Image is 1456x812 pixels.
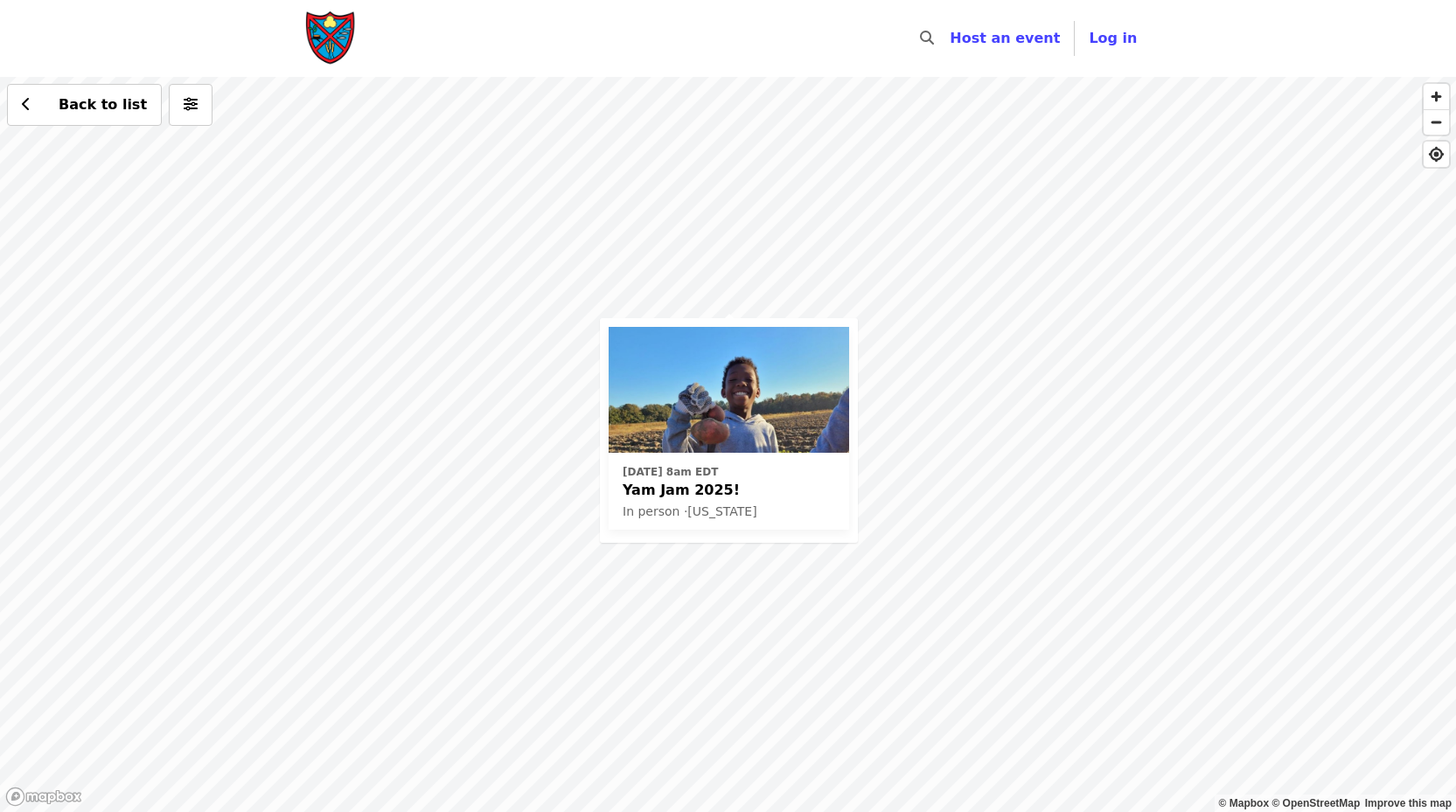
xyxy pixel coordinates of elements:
[623,504,757,518] span: In person · [US_STATE]
[623,464,718,480] time: [DATE] 8am EDT
[623,480,835,501] span: Yam Jam 2025!
[1424,109,1449,135] button: Zoom Out
[1219,797,1270,809] a: Mapbox
[22,96,31,113] i: chevron-left icon
[1089,30,1137,46] span: Log in
[7,84,162,126] button: Back to list
[609,327,849,530] a: See details for "Yam Jam 2025!"
[305,10,358,66] img: Society of St. Andrew - Home
[920,30,934,46] i: search icon
[1075,21,1151,56] button: Log in
[169,84,212,126] button: More filters (0 selected)
[1271,797,1360,809] a: OpenStreetMap
[59,96,147,113] span: Back to list
[1424,142,1449,167] button: Find My Location
[950,30,1060,46] a: Host an event
[1365,797,1452,809] a: Map feedback
[5,787,82,807] a: Mapbox logo
[1424,84,1449,109] button: Zoom In
[184,96,198,113] i: sliders-h icon
[609,327,849,453] img: Yam Jam 2025! organized by Society of St. Andrew
[944,17,958,59] input: Search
